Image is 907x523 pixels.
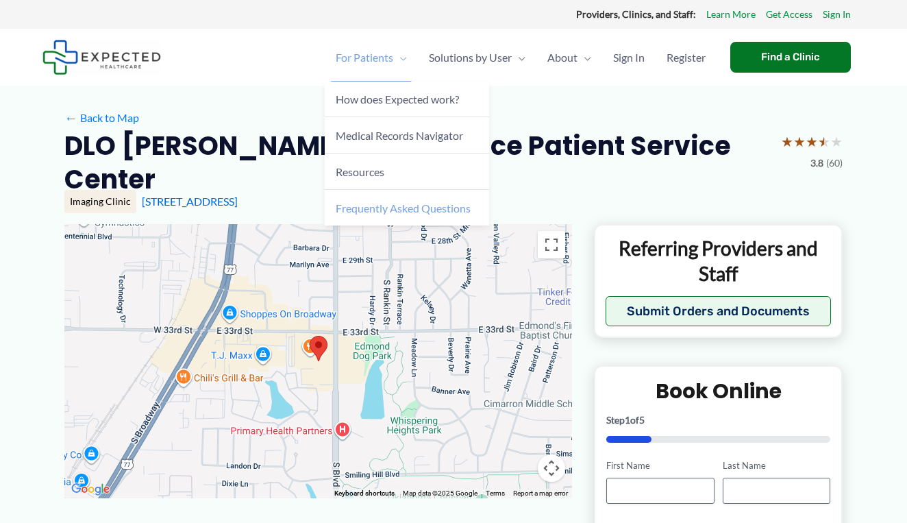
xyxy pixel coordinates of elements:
[823,5,851,23] a: Sign In
[336,165,384,178] span: Resources
[403,489,477,497] span: Map data ©2025 Google
[538,454,565,482] button: Map camera controls
[766,5,812,23] a: Get Access
[393,34,407,82] span: Menu Toggle
[606,415,830,425] p: Step of
[781,129,793,154] span: ★
[429,34,512,82] span: Solutions by User
[68,481,113,498] img: Google
[486,489,505,497] a: Terms (opens in new tab)
[723,459,830,472] label: Last Name
[547,34,577,82] span: About
[826,154,843,172] span: (60)
[336,93,459,106] span: How does Expected work?
[64,129,770,197] h2: DLO [PERSON_NAME] Marketplace Patient Service Center
[576,8,696,20] strong: Providers, Clinics, and Staff:
[42,40,161,75] img: Expected Healthcare Logo - side, dark font, small
[706,5,756,23] a: Learn More
[606,296,831,326] button: Submit Orders and Documents
[606,236,831,286] p: Referring Providers and Staff
[325,117,489,154] a: Medical Records Navigator
[325,34,717,82] nav: Primary Site Navigation
[656,34,717,82] a: Register
[325,34,418,82] a: For PatientsMenu Toggle
[602,34,656,82] a: Sign In
[730,42,851,73] a: Find a Clinic
[818,129,830,154] span: ★
[606,378,830,404] h2: Book Online
[536,34,602,82] a: AboutMenu Toggle
[538,231,565,258] button: Toggle fullscreen view
[512,34,525,82] span: Menu Toggle
[667,34,706,82] span: Register
[336,129,463,142] span: Medical Records Navigator
[68,481,113,498] a: Open this area in Google Maps (opens a new window)
[64,108,139,128] a: ←Back to Map
[336,202,471,215] span: Frequently Asked Questions
[325,190,489,226] a: Frequently Asked Questions
[325,154,489,190] a: Resources
[64,111,77,124] span: ←
[830,129,843,154] span: ★
[577,34,591,82] span: Menu Toggle
[418,34,536,82] a: Solutions by UserMenu Toggle
[810,154,823,172] span: 3.8
[639,414,645,426] span: 5
[606,459,714,472] label: First Name
[142,195,238,208] a: [STREET_ADDRESS]
[513,489,568,497] a: Report a map error
[806,129,818,154] span: ★
[334,489,395,498] button: Keyboard shortcuts
[625,414,630,426] span: 1
[793,129,806,154] span: ★
[613,34,645,82] span: Sign In
[336,34,393,82] span: For Patients
[64,190,136,213] div: Imaging Clinic
[325,82,489,118] a: How does Expected work?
